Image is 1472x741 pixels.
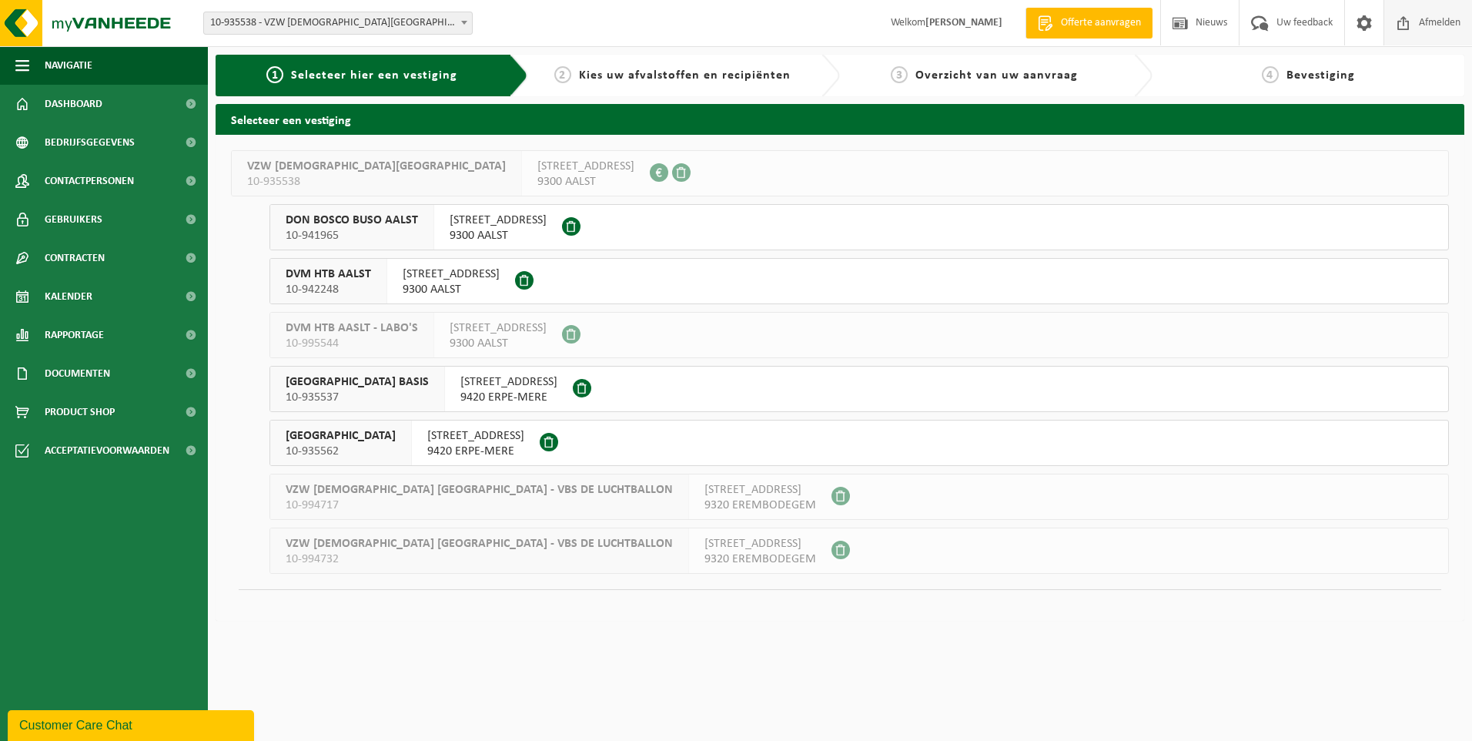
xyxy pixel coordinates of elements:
span: VZW [DEMOGRAPHIC_DATA][GEOGRAPHIC_DATA] [247,159,506,174]
span: Acceptatievoorwaarden [45,431,169,470]
span: [STREET_ADDRESS] [450,320,547,336]
span: 9300 AALST [403,282,500,297]
span: Gebruikers [45,200,102,239]
span: 10-941965 [286,228,418,243]
span: Rapportage [45,316,104,354]
strong: [PERSON_NAME] [925,17,1002,28]
span: Bedrijfsgegevens [45,123,135,162]
span: 10-994732 [286,552,673,567]
span: [STREET_ADDRESS] [450,213,547,228]
span: Kalender [45,277,92,316]
span: Documenten [45,354,110,393]
span: 10-935538 - VZW PRIESTER DAENS COLLEGE - AALST [204,12,472,34]
span: 10-935538 - VZW PRIESTER DAENS COLLEGE - AALST [203,12,473,35]
span: [STREET_ADDRESS] [704,482,816,498]
span: 9320 EREMBODEGEM [704,552,816,567]
span: Navigatie [45,46,92,85]
span: Kies uw afvalstoffen en recipiënten [579,69,791,82]
a: Offerte aanvragen [1025,8,1153,39]
span: Offerte aanvragen [1057,15,1145,31]
span: 9300 AALST [450,228,547,243]
span: Bevestiging [1286,69,1355,82]
span: 9420 ERPE-MERE [427,444,524,459]
span: 1 [266,66,283,83]
span: 10-942248 [286,282,371,297]
span: DON BOSCO BUSO AALST [286,213,418,228]
span: Contactpersonen [45,162,134,200]
span: [GEOGRAPHIC_DATA] BASIS [286,374,429,390]
span: [STREET_ADDRESS] [403,267,500,282]
span: VZW [DEMOGRAPHIC_DATA] [GEOGRAPHIC_DATA] - VBS DE LUCHTBALLON [286,482,673,498]
span: 10-935562 [286,444,396,459]
span: Selecteer hier een vestiging [291,69,457,82]
h2: Selecteer een vestiging [216,104,1464,134]
span: DVM HTB AALST [286,267,371,282]
span: Contracten [45,239,105,277]
button: DON BOSCO BUSO AALST 10-941965 [STREET_ADDRESS]9300 AALST [269,204,1449,250]
span: Overzicht van uw aanvraag [915,69,1078,82]
span: VZW [DEMOGRAPHIC_DATA] [GEOGRAPHIC_DATA] - VBS DE LUCHTBALLON [286,536,673,552]
span: 9300 AALST [450,336,547,351]
iframe: chat widget [8,707,257,741]
button: [GEOGRAPHIC_DATA] BASIS 10-935537 [STREET_ADDRESS]9420 ERPE-MERE [269,366,1449,412]
span: 9300 AALST [537,174,634,189]
button: [GEOGRAPHIC_DATA] 10-935562 [STREET_ADDRESS]9420 ERPE-MERE [269,420,1449,466]
span: 3 [891,66,908,83]
span: Dashboard [45,85,102,123]
span: 9320 EREMBODEGEM [704,498,816,513]
span: 10-935537 [286,390,429,405]
span: [STREET_ADDRESS] [704,536,816,552]
span: 10-935538 [247,174,506,189]
span: DVM HTB AASLT - LABO'S [286,320,418,336]
span: [STREET_ADDRESS] [460,374,557,390]
span: 2 [554,66,571,83]
span: [STREET_ADDRESS] [427,428,524,444]
button: DVM HTB AALST 10-942248 [STREET_ADDRESS]9300 AALST [269,258,1449,304]
span: 9420 ERPE-MERE [460,390,557,405]
span: [GEOGRAPHIC_DATA] [286,428,396,444]
span: Product Shop [45,393,115,431]
span: [STREET_ADDRESS] [537,159,634,174]
span: 10-994717 [286,498,673,513]
span: 10-995544 [286,336,418,351]
span: 4 [1262,66,1279,83]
